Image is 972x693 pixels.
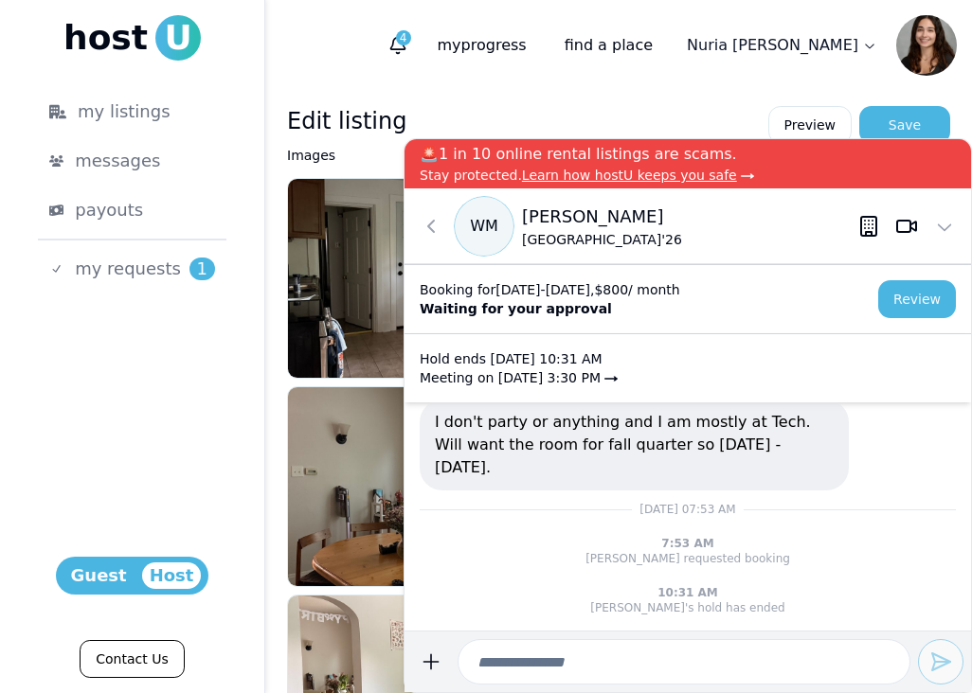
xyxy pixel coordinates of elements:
span: payouts [75,197,143,223]
div: Save [889,115,921,134]
button: Review [878,280,956,318]
p: Waiting for your approval [420,299,680,318]
span: [DATE] [495,282,540,297]
span: 7:53 AM [661,537,713,550]
p: Hold ends [420,349,956,368]
img: listing/cmbv4ngph01v2hd6obed56l5a/nvhbmoxqrtv3zvbig6ccq7gu [288,387,587,586]
span: my requests [75,256,181,282]
a: messages [19,140,245,182]
p: [GEOGRAPHIC_DATA] ' 26 [522,230,682,249]
button: 4 [381,28,415,62]
p: [PERSON_NAME] requested booking [585,551,790,566]
img: listing/cmbv4ngph01v2hd6obed56l5a/htntw8lebdzqapddwheckjoo [288,179,587,378]
p: 🚨1 in 10 online rental listings are scams. [420,143,956,166]
span: [DATE] 07:53 AM [639,503,735,516]
span: [DATE] [546,282,590,297]
span: W M [454,196,514,257]
span: Host [142,562,202,589]
button: Hold ends [DATE] 10:31 AMMeeting on [DATE] 3:30 PM [405,333,971,402]
span: [DATE] 3:30 PM [498,370,601,385]
a: my listings [19,91,245,133]
a: Contact Us [80,640,184,678]
p: I don't party or anything and I am mostly at Tech. Will want the room for fall quarter so [DATE] ... [435,411,834,479]
p: [PERSON_NAME]'s hold has ended [590,600,784,615]
h3: Edit listing [287,106,406,144]
p: Meeting on [420,368,956,387]
a: my requests1 [19,248,245,290]
a: payouts [19,189,245,231]
a: hostU [63,15,201,61]
p: Booking for - , $ 800 / month [420,280,680,299]
a: Nuria [PERSON_NAME] [675,27,889,64]
button: Save [859,106,950,144]
div: my listings [49,98,215,125]
span: 10:31 AM [657,586,718,599]
a: Preview [768,106,853,144]
p: [PERSON_NAME] [522,204,682,230]
p: Nuria [PERSON_NAME] [687,34,858,57]
span: 4 [396,30,411,45]
span: messages [75,148,160,174]
label: Images [287,148,335,163]
p: progress [423,27,542,64]
span: Guest [63,562,135,589]
span: [DATE] 10:31 AM [490,351,602,366]
span: host [63,19,148,57]
span: my [438,36,461,54]
span: Learn how hostU keeps you safe [522,168,737,183]
span: 1 [189,258,215,280]
span: U [155,15,201,61]
a: find a place [549,27,668,64]
p: Stay protected. [420,166,956,185]
img: Nuria Rodriguez avatar [896,15,957,76]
